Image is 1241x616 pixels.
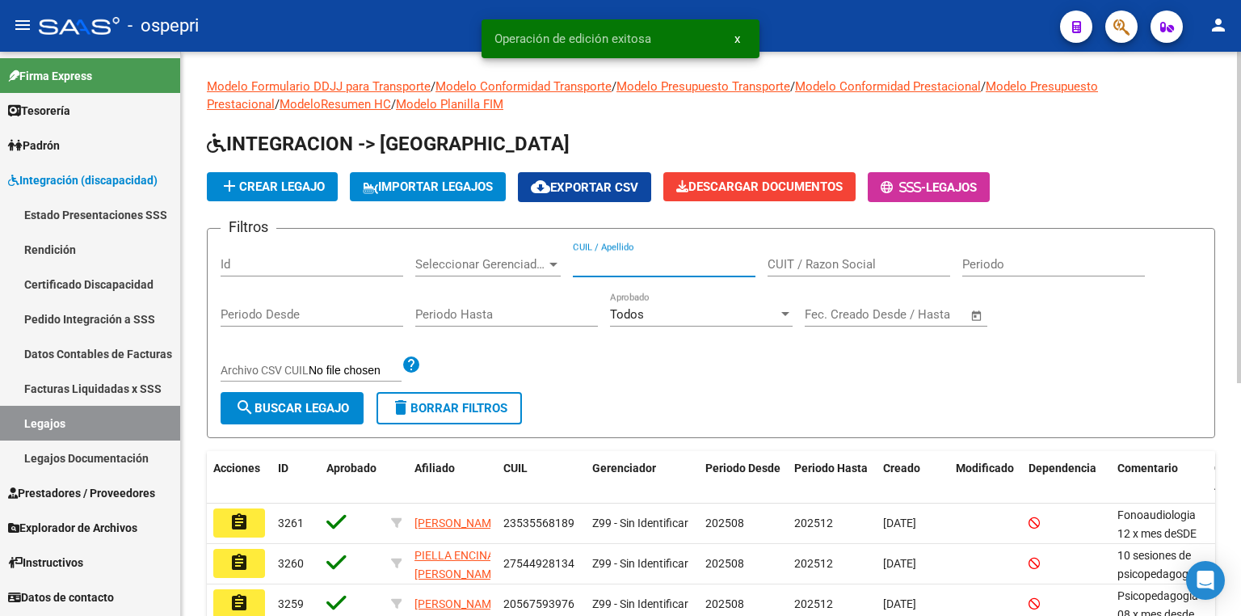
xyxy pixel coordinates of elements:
span: Gerenciador [592,462,656,475]
span: Borrar Filtros [391,401,507,416]
span: 202508 [705,557,744,570]
span: x [734,32,740,46]
input: Start date [805,307,857,322]
span: Operación de edición exitosa [494,31,651,47]
h3: Filtros [221,216,276,238]
datatable-header-cell: Comentario [1111,451,1208,504]
span: Todos [610,307,644,322]
span: Z99 - Sin Identificar [592,597,688,610]
datatable-header-cell: Afiliado [408,451,497,504]
span: [PERSON_NAME] [414,517,501,530]
datatable-header-cell: Aprobado [320,451,385,504]
span: Buscar Legajo [235,401,349,416]
a: Modelo Planilla FIM [396,97,503,112]
mat-icon: assignment [229,593,249,613]
button: Descargar Documentos [663,172,856,201]
input: End date [872,307,950,322]
span: [DATE] [883,557,916,570]
span: PIELLA ENCINA [PERSON_NAME] [414,549,501,580]
span: Modificado [956,462,1014,475]
span: IMPORTAR LEGAJOS [363,179,493,194]
span: 202512 [794,597,833,610]
mat-icon: cloud_download [531,177,550,196]
span: Legajos [926,180,977,195]
datatable-header-cell: Modificado [949,451,1022,504]
span: Integración (discapacidad) [8,171,158,189]
button: IMPORTAR LEGAJOS [350,172,506,201]
span: Archivo CSV CUIL [221,364,309,377]
span: Datos de contacto [8,589,114,606]
span: Instructivos [8,554,83,572]
span: Seleccionar Gerenciador [415,257,546,272]
a: Modelo Conformidad Prestacional [795,79,981,94]
span: Periodo Desde [705,462,780,475]
span: 202508 [705,517,744,530]
mat-icon: assignment [229,513,249,532]
span: 202512 [794,517,833,530]
span: Creado [883,462,920,475]
span: [PERSON_NAME] [414,597,501,610]
mat-icon: add [220,176,239,196]
span: 202512 [794,557,833,570]
a: ModeloResumen HC [280,97,391,112]
datatable-header-cell: Acciones [207,451,271,504]
span: 202508 [705,597,744,610]
span: [DATE] [883,517,916,530]
datatable-header-cell: Periodo Hasta [788,451,877,504]
datatable-header-cell: Dependencia [1022,451,1111,504]
span: Comentario [1117,462,1178,475]
span: Afiliado [414,462,455,475]
span: Prestadores / Proveedores [8,484,155,502]
span: Explorador de Archivos [8,519,137,537]
datatable-header-cell: Creado [877,451,949,504]
span: Acciones [213,462,260,475]
span: 27544928134 [503,557,574,570]
button: Buscar Legajo [221,392,364,424]
a: Modelo Formulario DDJJ para Transporte [207,79,431,94]
button: Exportar CSV [518,172,651,202]
span: 3259 [278,597,304,610]
input: Archivo CSV CUIL [309,364,402,378]
datatable-header-cell: Gerenciador [586,451,699,504]
mat-icon: menu [13,15,32,35]
span: Z99 - Sin Identificar [592,557,688,570]
span: Periodo Hasta [794,462,868,475]
button: Open calendar [968,306,986,325]
datatable-header-cell: ID [271,451,320,504]
span: [DATE] [883,597,916,610]
span: Fonoaudiologia 12 x mes deSDE EL 20/08/2025 AL 31/12/2025 Lic Cabrera Luciana [1117,508,1204,595]
button: -Legajos [868,172,990,202]
mat-icon: delete [391,398,410,417]
span: Aprobado [326,462,377,475]
button: x [721,24,753,53]
span: Crear Legajo [220,179,325,194]
span: CUIL [503,462,528,475]
span: Firma Express [8,67,92,85]
datatable-header-cell: CUIL [497,451,586,504]
span: Descargar Documentos [676,179,843,194]
span: Padrón [8,137,60,154]
a: Modelo Conformidad Transporte [435,79,612,94]
button: Crear Legajo [207,172,338,201]
span: Tesorería [8,102,70,120]
span: 3260 [278,557,304,570]
span: ID [278,462,288,475]
span: 3261 [278,517,304,530]
button: Borrar Filtros [377,392,522,424]
mat-icon: help [402,355,421,374]
span: Z99 - Sin Identificar [592,517,688,530]
span: - [881,180,926,195]
span: - ospepri [128,8,199,44]
a: Modelo Presupuesto Transporte [616,79,790,94]
span: 20567593976 [503,597,574,610]
mat-icon: assignment [229,553,249,572]
span: Exportar CSV [531,180,638,195]
span: INTEGRACION -> [GEOGRAPHIC_DATA] [207,133,570,155]
span: Dependencia [1029,462,1096,475]
div: Open Intercom Messenger [1186,561,1225,600]
mat-icon: search [235,398,255,417]
mat-icon: person [1209,15,1228,35]
datatable-header-cell: Periodo Desde [699,451,788,504]
span: 23535568189 [503,517,574,530]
